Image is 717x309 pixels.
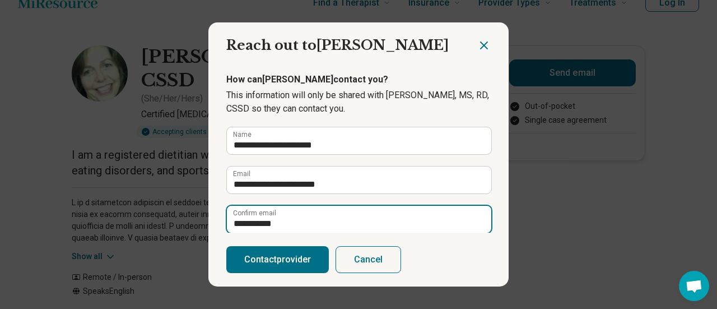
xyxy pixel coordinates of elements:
[477,39,491,52] button: Close dialog
[233,131,252,138] label: Name
[226,246,329,273] button: Contactprovider
[233,210,276,216] label: Confirm email
[226,37,449,53] span: Reach out to [PERSON_NAME]
[226,89,491,116] p: This information will only be shared with [PERSON_NAME], MS, RD, CSSD so they can contact you.
[336,246,401,273] button: Cancel
[226,73,491,86] p: How can [PERSON_NAME] contact you?
[233,170,250,177] label: Email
